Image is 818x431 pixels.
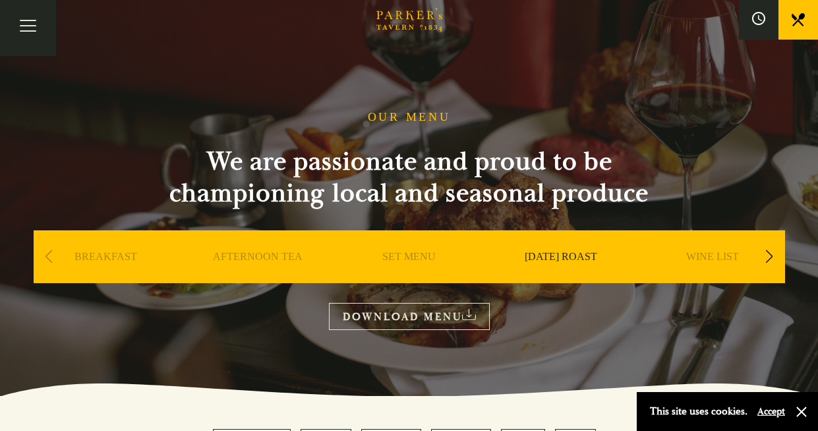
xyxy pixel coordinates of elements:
[40,242,58,271] div: Previous slide
[74,250,137,303] a: BREAKFAST
[337,230,482,323] div: 3 / 9
[640,230,785,323] div: 5 / 9
[650,402,747,421] p: This site uses cookies.
[757,405,785,418] button: Accept
[382,250,436,303] a: SET MENU
[795,405,808,418] button: Close and accept
[146,146,673,209] h2: We are passionate and proud to be championing local and seasonal produce
[488,230,633,323] div: 4 / 9
[686,250,739,303] a: WINE LIST
[185,230,330,323] div: 2 / 9
[368,110,451,125] h1: OUR MENU
[525,250,597,303] a: [DATE] ROAST
[34,230,179,323] div: 1 / 9
[329,303,490,330] a: DOWNLOAD MENU
[213,250,303,303] a: AFTERNOON TEA
[761,242,778,271] div: Next slide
